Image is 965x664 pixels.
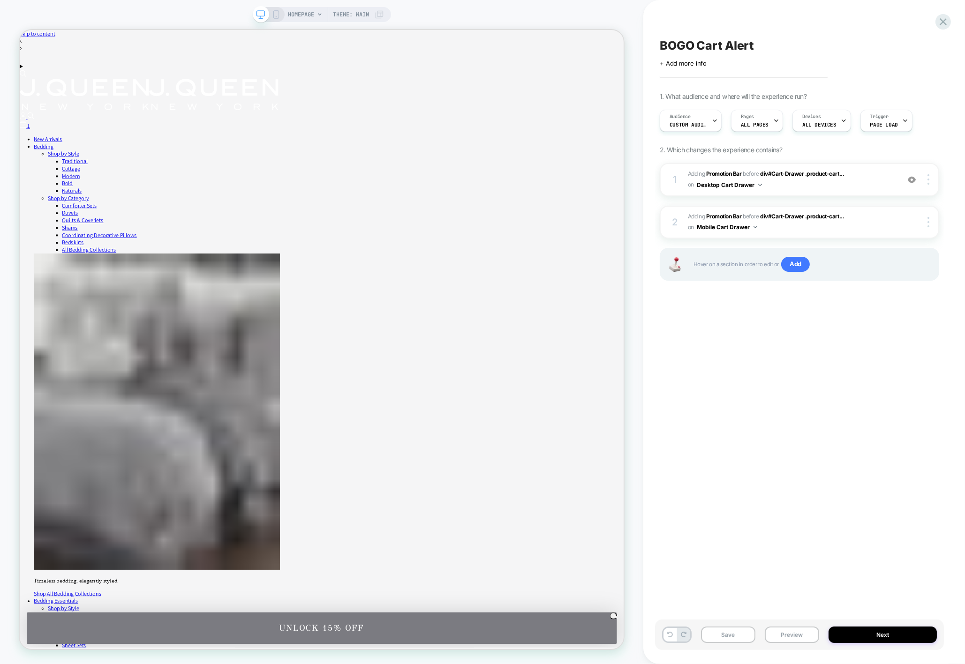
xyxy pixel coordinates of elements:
[56,209,83,219] a: Naturals
[706,170,742,177] b: Promotion Bar
[870,113,889,120] span: Trigger
[56,278,85,288] a: Bedskirts
[660,38,754,52] span: BOGO Cart Alert
[688,179,694,190] span: on
[701,627,755,643] button: Save
[10,123,14,133] span: 1
[754,226,757,228] img: down arrow
[688,170,742,177] span: Adding
[56,249,112,259] a: Quilts & Coverlets
[38,219,92,229] a: Shop by Category
[56,239,78,249] a: Duvets
[697,179,762,191] button: Desktop Cart Drawer
[829,627,937,643] button: Next
[660,146,782,154] span: 2. Which changes the experience contains?
[688,222,694,232] span: on
[660,92,807,100] span: 1. What audience and where will the experience run?
[660,60,707,67] span: + Add more info
[56,288,128,298] a: All Bedding Collections
[781,257,810,272] span: Add
[56,269,156,278] a: Coordinating Decorative Pillows
[288,7,315,22] span: HOMEPAGE
[56,200,71,209] a: Bold
[758,184,762,186] img: down arrow
[38,160,79,170] a: Shop by Style
[743,170,759,177] span: BEFORE
[706,213,742,220] b: Promotion Bar
[19,150,45,160] a: Bedding
[670,171,679,188] div: 1
[741,113,754,120] span: Pages
[765,627,819,643] button: Preview
[697,221,757,233] button: Mobile Cart Drawer
[694,257,929,272] span: Hover on a section in order to edit or
[56,190,81,200] a: Modern
[333,7,369,22] span: Theme: MAIN
[56,180,81,190] a: Cottage
[56,229,103,239] a: Comforter Sets
[870,121,898,128] span: Page Load
[760,213,844,220] span: div#Cart-Drawer .product-cart...
[927,217,929,227] img: close
[56,170,90,180] a: Traditional
[173,65,345,107] img: J. Queen New York
[56,259,77,269] a: Shams
[688,213,742,220] span: Adding
[927,174,929,185] img: close
[802,113,821,120] span: Devices
[670,214,679,231] div: 2
[743,213,759,220] span: BEFORE
[760,170,844,177] span: div#Cart-Drawer .product-cart...
[741,121,769,128] span: ALL PAGES
[670,113,691,120] span: Audience
[19,141,57,150] a: New Arrivals
[670,121,707,128] span: Custom Audience
[908,176,916,184] img: crossed eye
[802,121,836,128] span: ALL DEVICES
[665,257,684,272] img: Joystick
